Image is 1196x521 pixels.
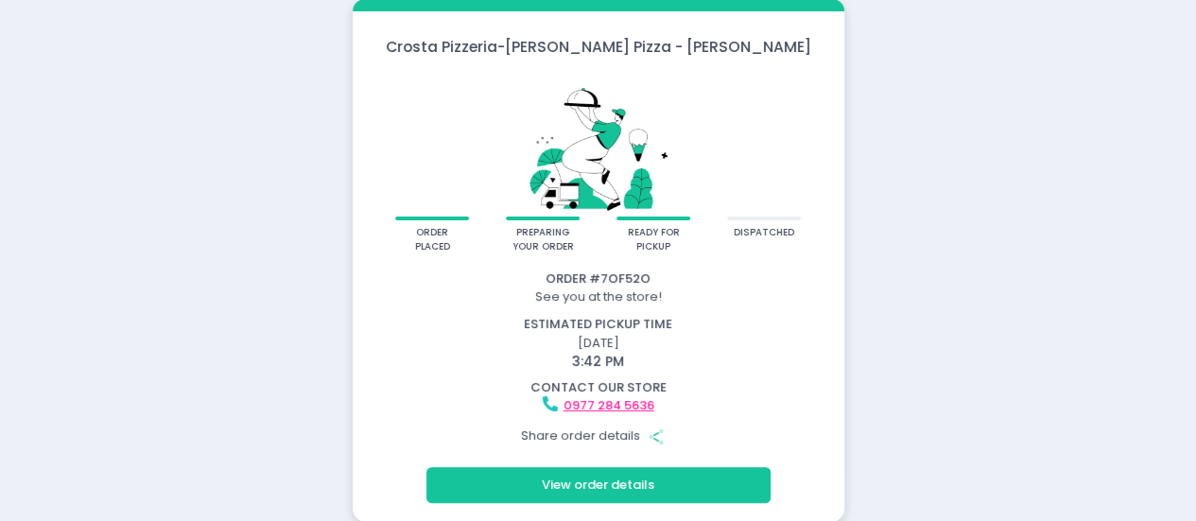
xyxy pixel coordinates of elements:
span: 3:42 PM [572,352,624,371]
div: Crosta Pizzeria - [PERSON_NAME] Pizza - [PERSON_NAME] [353,36,844,58]
button: View order details [426,467,771,503]
div: order placed [402,226,463,253]
div: [DATE] [343,315,853,372]
div: estimated pickup time [355,315,841,334]
a: 0977 284 5636 [563,396,654,414]
div: ready for pickup [623,226,685,253]
div: contact our store [355,378,841,397]
div: Share order details [355,418,841,454]
div: See you at the store! [355,287,841,306]
div: Order # 7OF52O [355,269,841,288]
div: dispatched [734,226,794,240]
img: talkie [377,70,820,216]
div: preparing your order [512,226,574,253]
